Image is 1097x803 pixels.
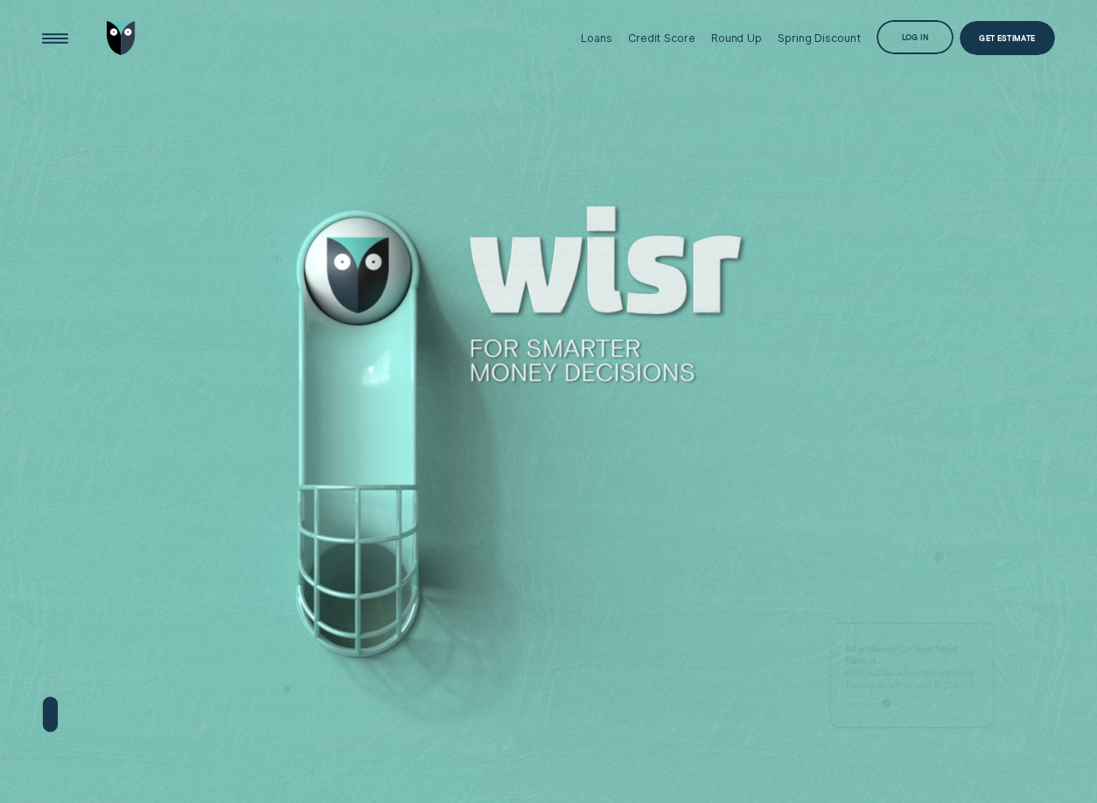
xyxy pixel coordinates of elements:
[778,31,860,45] div: Spring Discount
[846,643,977,691] p: Find out how Aussies are really feeling about money in [DATE].
[628,31,695,45] div: Credit Score
[711,31,762,45] div: Round Up
[846,643,957,667] strong: Wisr Money On Your Mind Report
[877,20,954,55] button: Log in
[960,21,1054,56] a: Get Estimate
[38,21,73,56] button: Open Menu
[581,31,611,45] div: Loans
[846,700,879,707] span: Learn more
[829,623,994,729] a: Wisr Money On Your Mind ReportFind out how Aussies are really feeling about money in [DATE].Learn...
[107,21,136,56] img: Wisr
